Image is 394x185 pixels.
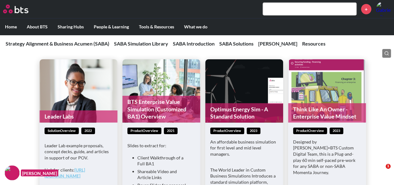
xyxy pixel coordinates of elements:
[219,41,254,46] a: SABA Solutions
[164,128,178,134] span: 2021
[376,2,391,17] a: Profile
[45,143,112,161] p: Leader Lab example proposals, concept decks, guide, and articles in support of our POV.
[247,128,260,134] span: 2023
[127,128,161,134] span: productOverview
[45,167,112,179] p: Link for clients:
[89,19,134,35] label: People & Learning
[45,128,79,134] span: solutionOverview
[127,143,195,149] p: Slides to extract for:
[22,19,53,35] label: About BTS
[288,103,366,123] a: Think Like An Owner - Enterprise Value Mindset
[40,110,117,123] a: Leader Labs
[373,164,388,179] iframe: Intercom live chat
[210,139,278,157] p: An affordable business simulation for first level and mid level managers.
[330,128,343,134] span: 2023
[53,19,89,35] label: Sharing Hubs
[361,4,371,14] a: +
[179,19,212,35] label: What we do
[114,41,168,46] a: SABA Simulation Library
[205,103,283,123] a: Optimus Energy Sim - A Standard Solution
[302,41,325,46] a: Resources
[81,128,95,134] span: 2022
[137,168,190,181] li: Shareable Video and Article Links
[210,128,244,134] span: productOverview
[3,5,40,13] a: Go home
[134,19,179,35] label: Tools & Resources
[5,165,20,180] img: F
[293,139,361,176] p: Designed by [PERSON_NAME]+BTS Custom Digital Team, this is a Plug-and-play 60 min self-paced pre-...
[137,155,190,167] li: Client Walkthrough of a Full BA1
[122,96,200,123] a: BTS Enterprise Value Simulation (Customized BA1) Overview
[45,167,85,179] a: [URL][DOMAIN_NAME]
[21,169,58,177] figcaption: [PERSON_NAME]
[376,2,391,17] img: Gabriel Oliveira
[3,5,28,13] img: BTS Logo
[6,41,109,46] a: Strategy Alignment & Business Acumen (SABA)
[173,41,215,46] a: SABA Introduction
[386,164,391,169] span: 1
[258,41,297,46] a: [PERSON_NAME]
[293,128,327,134] span: productOverview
